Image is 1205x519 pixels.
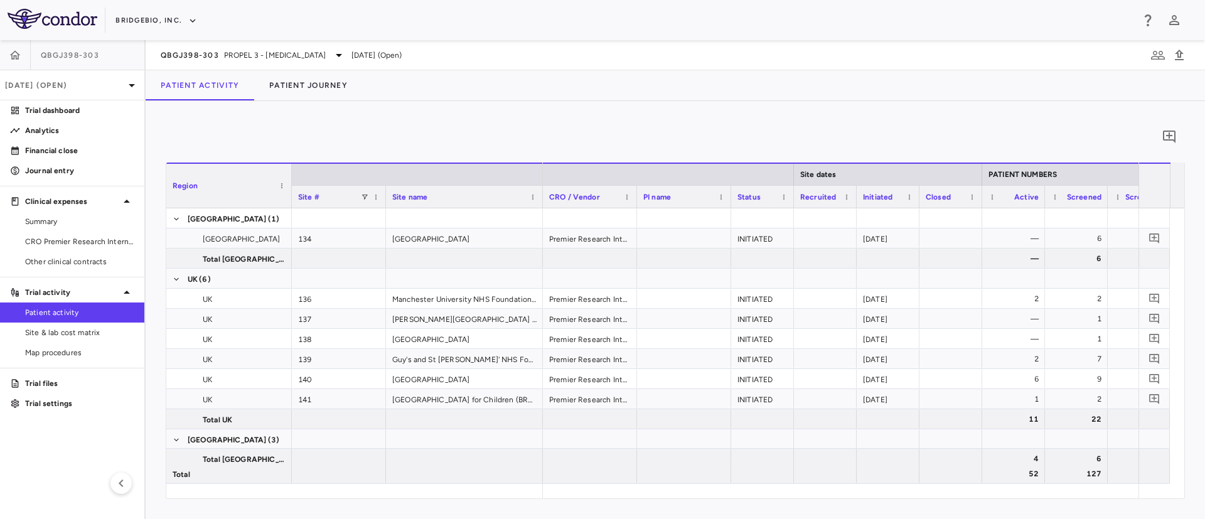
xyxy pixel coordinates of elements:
div: Premier Research International LLC [543,329,637,348]
p: Trial files [25,378,134,389]
div: [PERSON_NAME][GEOGRAPHIC_DATA] and [GEOGRAPHIC_DATA] [386,309,543,328]
button: Add comment [1146,330,1163,347]
div: [GEOGRAPHIC_DATA] [386,228,543,248]
p: Trial activity [25,287,119,298]
span: [GEOGRAPHIC_DATA] [203,229,281,249]
div: — [1119,309,1164,329]
div: 140 [292,369,386,388]
span: Initiated [863,193,892,201]
div: — [1119,389,1164,409]
button: Add comment [1146,370,1163,387]
span: PATIENT NUMBERS [988,170,1057,179]
div: 6 [1056,228,1101,249]
span: Site & lab cost matrix [25,327,134,338]
button: Add comment [1159,126,1180,147]
div: 141 [292,389,386,409]
svg: Add comment [1149,232,1160,244]
div: INITIATED [731,289,794,308]
div: [DATE] [857,289,919,308]
span: QBGJ398-303 [41,50,99,60]
svg: Add comment [1149,292,1160,304]
span: Map procedures [25,347,134,358]
span: CRO / Vendor [549,193,600,201]
div: — [993,228,1039,249]
div: 127 [1056,464,1101,484]
div: 136 [292,289,386,308]
span: [DATE] (Open) [351,50,402,61]
svg: Add comment [1162,129,1177,144]
div: Manchester University NHS Foundation Trust [386,289,543,308]
div: — [993,249,1039,269]
span: Closed [926,193,951,201]
span: Total UK [203,410,232,430]
div: 6 [1056,449,1101,469]
div: 139 [292,349,386,368]
div: [GEOGRAPHIC_DATA] [386,369,543,388]
div: 1 [1056,309,1101,329]
button: Add comment [1146,290,1163,307]
svg: Add comment [1149,373,1160,385]
p: Journal entry [25,165,134,176]
span: UK [203,289,212,309]
span: UK [203,329,212,350]
div: [DATE] [857,349,919,368]
svg: Add comment [1149,353,1160,365]
div: 11 [993,409,1039,429]
span: Total [GEOGRAPHIC_DATA] [203,249,284,269]
span: UK [203,309,212,329]
div: 138 [292,329,386,348]
span: UK [203,390,212,410]
span: Active [1014,193,1039,201]
div: Premier Research International LLC [543,369,637,388]
p: Analytics [25,125,134,136]
div: — [1119,449,1164,469]
span: (1) [268,209,279,229]
span: Region [173,181,198,190]
div: — [1119,349,1164,369]
div: INITIATED [731,309,794,328]
p: Financial close [25,145,134,156]
span: Site # [298,193,319,201]
div: 1 [993,389,1039,409]
div: — [1119,329,1164,349]
div: INITIATED [731,369,794,388]
span: Recruited [800,193,836,201]
div: — [1119,249,1164,269]
svg: Add comment [1149,333,1160,345]
div: — [993,329,1039,349]
button: Patient Activity [146,70,254,100]
div: Guy's and St [PERSON_NAME]' NHS Foundation Trust [386,349,543,368]
div: INITIATED [731,349,794,368]
div: — [1119,289,1164,309]
button: BridgeBio, Inc. [115,11,197,31]
div: INITIATED [731,389,794,409]
div: — [993,309,1039,329]
div: 1 [1056,329,1101,349]
svg: Add comment [1149,313,1160,324]
div: Premier Research International LLC [543,389,637,409]
span: (6) [199,269,210,289]
span: QBGJ398-303 [161,50,219,60]
div: 6 [993,369,1039,389]
div: — [1119,464,1164,484]
span: UK [203,370,212,390]
span: Total [GEOGRAPHIC_DATA] [203,449,284,469]
div: Premier Research International LLC [543,228,637,248]
span: Site dates [800,170,837,179]
div: 7 [1056,349,1101,369]
p: [DATE] (Open) [5,80,124,91]
div: INITIATED [731,329,794,348]
div: [GEOGRAPHIC_DATA] for Children (BRHC) [386,389,543,409]
span: Other clinical contracts [25,256,134,267]
div: [GEOGRAPHIC_DATA] [386,329,543,348]
div: Premier Research International LLC [543,309,637,328]
span: Site name [392,193,427,201]
div: — [1119,409,1164,429]
span: (3) [268,430,279,450]
span: Screened [1067,193,1101,201]
div: Premier Research International LLC [543,349,637,368]
span: UK [203,350,212,370]
span: PI name [643,193,671,201]
div: [DATE] [857,309,919,328]
button: Add comment [1146,350,1163,367]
